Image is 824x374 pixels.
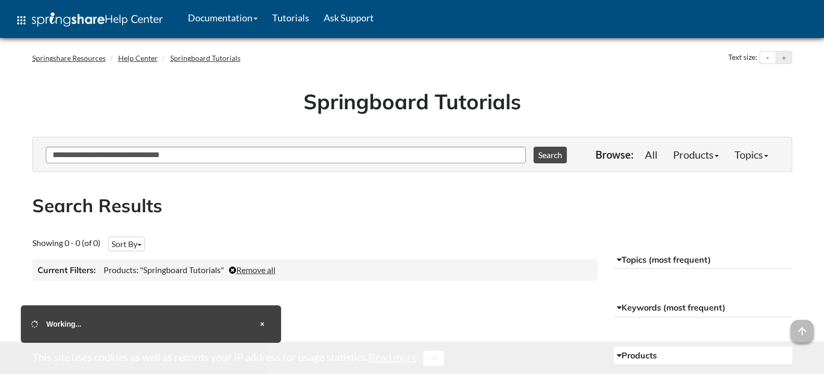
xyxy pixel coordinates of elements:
button: Keywords (most frequent) [614,299,792,317]
button: Topics (most frequent) [614,251,792,269]
span: Help Center [105,12,163,25]
span: Products: [104,265,138,275]
a: Help Center [118,54,158,62]
button: Sort By [108,237,145,251]
span: Working... [46,320,81,328]
button: Increase text size [776,51,792,64]
span: arrow_upward [791,320,814,343]
img: Springshare [32,12,105,27]
button: Search [534,147,567,163]
p: Browse: [595,147,633,162]
h1: Springboard Tutorials [40,87,784,116]
a: Tutorials [265,5,316,31]
a: All [637,144,665,165]
span: apps [15,14,28,27]
h2: Search Results [32,193,792,218]
div: Text size: [726,51,759,65]
div: This site uses cookies as well as records your IP address for usage statistics. [22,350,803,366]
a: arrow_upward [791,321,814,333]
a: Springboard Tutorials [170,54,240,62]
button: Products [614,346,792,365]
a: apps Help Center [8,5,170,36]
h3: Current Filters [37,264,96,276]
a: Remove all [229,265,275,275]
a: Ask Support [316,5,381,31]
a: Springshare Resources [32,54,106,62]
button: Close [254,316,271,332]
span: Showing 0 - 0 (of 0) [32,238,100,248]
a: Products [665,144,727,165]
span: "Springboard Tutorials" [140,265,224,275]
button: Decrease text size [760,51,776,64]
a: Topics [727,144,776,165]
a: Documentation [181,5,265,31]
